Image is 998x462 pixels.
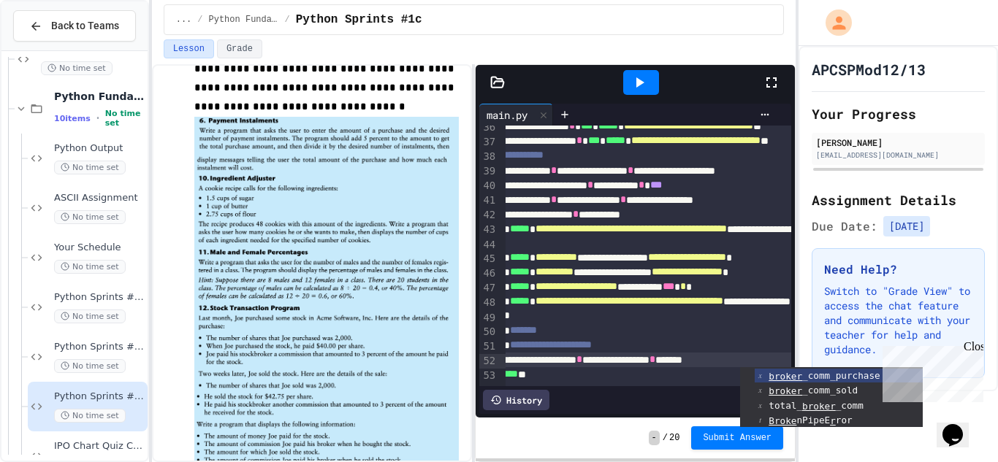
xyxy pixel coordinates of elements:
span: ... [176,14,192,26]
span: No time set [54,409,126,423]
span: No time set [54,260,126,274]
span: Python Fundamentals [209,14,279,26]
span: Your Schedule [54,242,145,254]
div: [PERSON_NAME] [816,136,980,149]
span: ASCII Assignment [54,192,145,204]
h3: Need Help? [824,261,972,278]
div: My Account [810,6,856,39]
span: Due Date: [812,217,877,235]
div: 53 [479,369,498,383]
span: No time set [54,210,126,224]
span: broker [769,371,802,382]
button: Submit Answer [691,426,783,450]
span: Submit Answer [703,432,772,444]
div: [EMAIL_ADDRESS][DOMAIN_NAME] [816,150,980,161]
h2: Your Progress [812,104,985,124]
span: / [663,432,668,444]
div: 40 [479,179,498,193]
span: Python Fundamentals [54,90,145,103]
ul: Completions [740,367,923,427]
div: 38 [479,150,498,164]
div: main.py [479,107,535,123]
span: Python Sprints #1a [54,291,145,304]
span: • [96,112,99,124]
span: 20 [669,432,679,444]
div: 37 [479,135,498,150]
span: 10 items [54,114,91,123]
button: Lesson [164,39,214,58]
div: 52 [479,354,498,369]
button: Back to Teams [13,10,136,42]
div: Chat with us now!Close [6,6,101,93]
div: 46 [479,266,498,281]
iframe: chat widget [877,340,983,402]
span: No time set [54,359,126,373]
span: Python Output [54,142,145,155]
div: 39 [479,164,498,179]
div: 47 [479,281,498,296]
span: Python Sprints #1b [54,341,145,353]
div: main.py [479,104,553,126]
span: _comm_purchase [769,370,880,381]
div: 42 [479,208,498,223]
div: 48 [479,296,498,310]
span: _comm_sold [769,385,858,396]
h1: APCSPMod12/13 [812,59,926,80]
p: Switch to "Grade View" to access the chat feature and communicate with your teacher for help and ... [824,284,972,357]
div: 49 [479,311,498,326]
span: / [285,14,290,26]
span: - [649,431,660,445]
div: 50 [479,325,498,339]
h2: Assignment Details [812,190,985,210]
span: No time set [54,309,126,323]
span: Back to Teams [51,18,119,34]
span: / [197,14,202,26]
span: No time set [41,61,113,75]
div: 44 [479,238,498,253]
div: 41 [479,193,498,208]
span: [DATE] [883,216,930,236]
span: broker [769,385,802,396]
div: History [483,390,549,410]
div: 43 [479,223,498,237]
div: 36 [479,120,498,135]
div: 45 [479,252,498,266]
button: Grade [217,39,262,58]
span: Python Sprints #1c [54,390,145,403]
span: No time set [54,161,126,174]
iframe: chat widget [937,404,983,447]
span: Python Sprints #1c [296,11,422,28]
span: IPO Chart Quiz Coded in Python [54,440,145,453]
span: No time set [105,109,145,128]
div: 51 [479,339,498,354]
